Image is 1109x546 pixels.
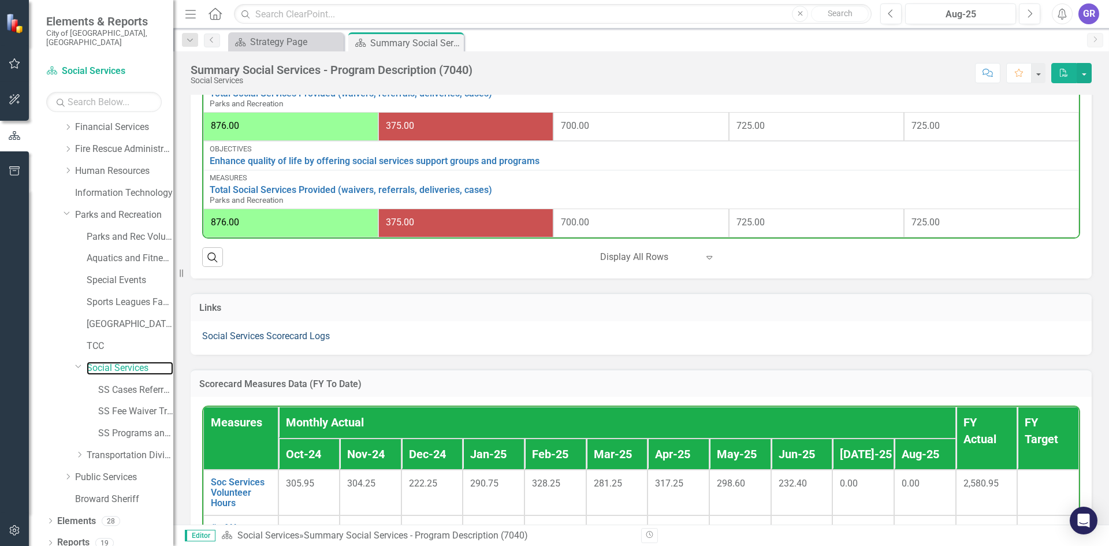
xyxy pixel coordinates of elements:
[717,478,745,489] span: 298.60
[470,523,475,534] span: 0
[75,165,173,178] a: Human Resources
[75,187,173,200] a: Information Technology
[210,156,1073,166] a: Enhance quality of life by offering social services support groups and programs
[75,493,173,506] a: Broward Sheriff
[779,523,784,534] span: 0
[199,303,1083,313] h3: Links
[221,529,632,543] div: »
[75,471,173,484] a: Public Services
[191,64,472,76] div: Summary Social Services - Program Description (7040)
[561,217,589,228] span: 700.00
[231,35,341,49] a: Strategy Page
[203,141,1079,170] td: Double-Click to Edit Right Click for Context Menu
[57,515,96,528] a: Elements
[87,231,173,244] a: Parks and Rec Volunteers
[963,478,999,489] span: 2,580.95
[840,478,858,489] span: 0.00
[5,12,27,34] img: ClearPoint Strategy
[386,120,414,131] span: 375.00
[46,28,162,47] small: City of [GEOGRAPHIC_DATA], [GEOGRAPHIC_DATA]
[102,516,120,526] div: 28
[210,185,1073,195] a: Total Social Services Provided (waivers, referrals, deliveries, cases)
[87,252,173,265] a: Aquatics and Fitness Center
[87,274,173,287] a: Special Events
[46,65,162,78] a: Social Services
[532,478,560,489] span: 328.25
[46,14,162,28] span: Elements & Reports
[911,217,940,228] span: 725.00
[386,217,414,228] span: 375.00
[470,478,498,489] span: 290.75
[210,195,284,205] span: Parks and Recreation
[347,523,352,534] span: 1
[736,120,765,131] span: 725.00
[811,6,869,22] button: Search
[191,76,472,85] div: Social Services
[250,35,341,49] div: Strategy Page
[203,470,278,515] td: Double-Click to Edit Right Click for Context Menu
[963,523,969,534] span: 5
[911,120,940,131] span: 725.00
[203,170,1079,209] td: Double-Click to Edit Right Click for Context Menu
[87,362,173,375] a: Social Services
[840,523,845,534] span: 0
[75,209,173,222] a: Parks and Recreation
[905,3,1016,24] button: Aug-25
[202,330,330,341] a: Social Services Scorecard Logs
[211,477,271,508] a: Soc Services Volunteer Hours
[234,4,872,24] input: Search ClearPoint...
[779,478,807,489] span: 232.40
[902,478,920,489] span: 0.00
[655,478,683,489] span: 317.25
[409,523,414,534] span: 2
[211,217,239,228] span: 876.00
[594,478,622,489] span: 281.25
[532,523,537,534] span: 0
[370,36,461,50] div: Summary Social Services - Program Description (7040)
[286,478,314,489] span: 305.95
[594,523,599,534] span: 1
[655,523,660,534] span: 1
[199,379,1083,389] h3: Scorecard Measures Data (FY To Date)
[46,92,162,112] input: Search Below...
[736,217,765,228] span: 725.00
[210,99,284,108] span: Parks and Recreation
[87,296,173,309] a: Sports Leagues Facilities Fields
[909,8,1012,21] div: Aug-25
[211,523,271,543] a: # of Home Visits
[185,530,215,541] span: Editor
[561,120,589,131] span: 700.00
[98,405,173,418] a: SS Fee Waiver Tracking
[210,174,1073,182] div: Measures
[87,449,173,462] a: Transportation Division
[98,384,173,397] a: SS Cases Referrals and Phone Log
[237,530,299,541] a: Social Services
[211,120,239,131] span: 876.00
[347,478,375,489] span: 304.25
[1078,3,1099,24] button: GR
[304,530,528,541] div: Summary Social Services - Program Description (7040)
[87,318,173,331] a: [GEOGRAPHIC_DATA]
[75,143,173,156] a: Fire Rescue Administration
[87,340,173,353] a: TCC
[98,427,173,440] a: SS Programs and Volunteers
[1070,507,1097,534] div: Open Intercom Messenger
[75,121,173,134] a: Financial Services
[286,523,291,534] span: 0
[902,523,907,534] span: 0
[409,478,437,489] span: 222.25
[828,9,853,18] span: Search
[210,145,1073,153] div: Objectives
[717,523,722,534] span: 0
